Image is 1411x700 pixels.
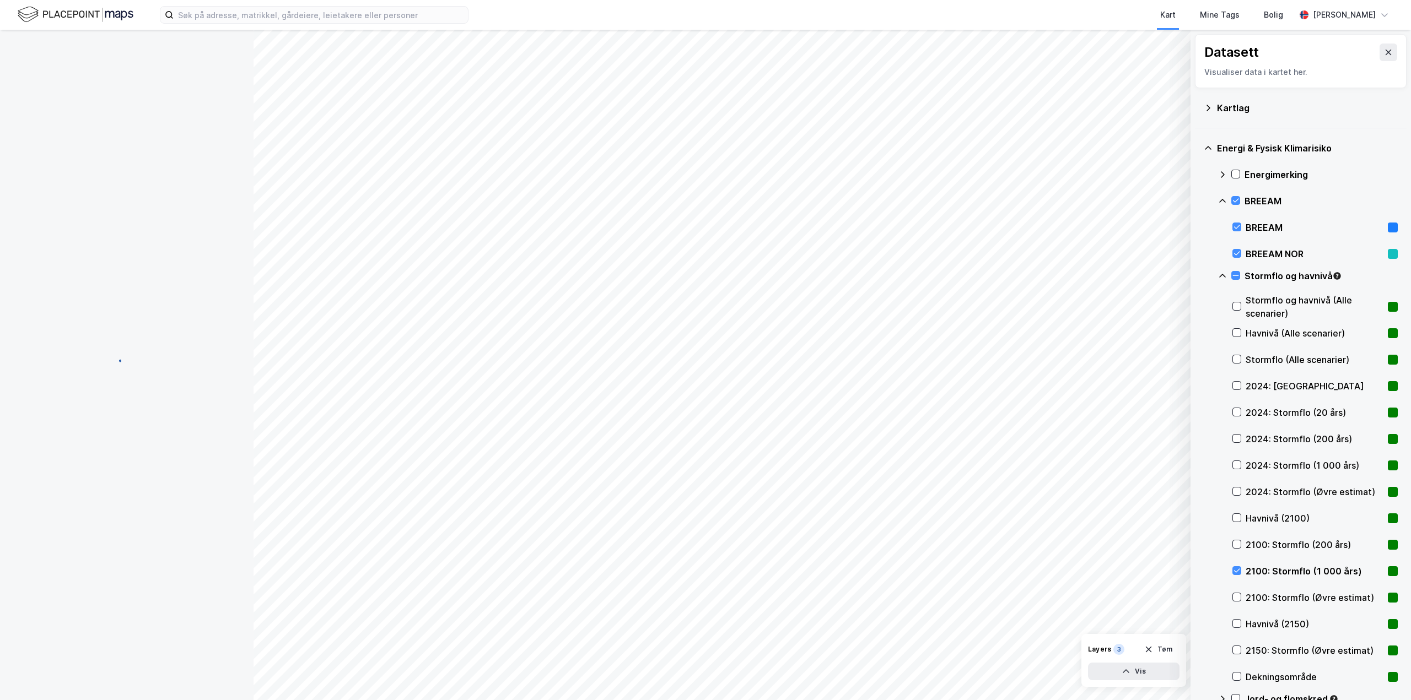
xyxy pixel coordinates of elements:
[1204,44,1259,61] div: Datasett
[1356,647,1411,700] iframe: Chat Widget
[1246,327,1383,340] div: Havnivå (Alle scenarier)
[1217,142,1398,155] div: Energi & Fysisk Klimarisiko
[1246,512,1383,525] div: Havnivå (2100)
[1246,221,1383,234] div: BREEAM
[1088,663,1180,680] button: Vis
[1332,271,1342,281] div: Tooltip anchor
[1246,565,1383,578] div: 2100: Stormflo (1 000 års)
[1246,379,1383,393] div: 2024: [GEOGRAPHIC_DATA]
[1246,670,1383,683] div: Dekningsområde
[1246,353,1383,366] div: Stormflo (Alle scenarier)
[1246,591,1383,604] div: 2100: Stormflo (Øvre estimat)
[18,5,133,24] img: logo.f888ab2527a4732fd821a326f86c7f29.svg
[1246,294,1383,320] div: Stormflo og havnivå (Alle scenarier)
[1204,66,1397,79] div: Visualiser data i kartet her.
[1246,485,1383,498] div: 2024: Stormflo (Øvre estimat)
[1246,644,1383,657] div: 2150: Stormflo (Øvre estimat)
[1246,406,1383,419] div: 2024: Stormflo (20 års)
[1356,647,1411,700] div: Kontrollprogram for chat
[1113,644,1124,655] div: 3
[1245,194,1398,208] div: BREEAM
[1246,617,1383,631] div: Havnivå (2150)
[1246,432,1383,446] div: 2024: Stormflo (200 års)
[1200,8,1240,21] div: Mine Tags
[1246,538,1383,551] div: 2100: Stormflo (200 års)
[1245,168,1398,181] div: Energimerking
[174,7,468,23] input: Søk på adresse, matrikkel, gårdeiere, leietakere eller personer
[1217,101,1398,115] div: Kartlag
[1313,8,1376,21] div: [PERSON_NAME]
[1246,459,1383,472] div: 2024: Stormflo (1 000 års)
[1088,645,1111,654] div: Layers
[1246,247,1383,261] div: BREEAM NOR
[1160,8,1176,21] div: Kart
[1264,8,1283,21] div: Bolig
[1245,269,1398,283] div: Stormflo og havnivå
[118,350,136,367] img: spinner.a6d8c91a73a9ac5275cf975e30b51cfb.svg
[1137,641,1180,658] button: Tøm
